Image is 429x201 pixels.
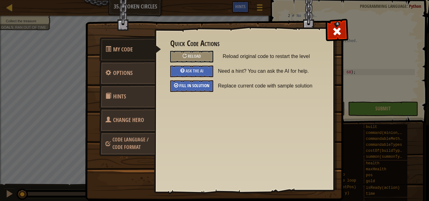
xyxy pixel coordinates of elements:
h3: Quick Code Actions [170,39,318,48]
div: Reload original code to restart the level [170,51,213,62]
span: Ask the AI [186,68,204,74]
span: Hints [113,93,126,100]
span: Reload [188,53,201,59]
span: Need a hint? You can ask the AI for help. [218,66,323,77]
span: Reload original code to restart the level [223,51,318,62]
span: Quick Code Actions [113,45,133,53]
span: Replace current code with sample solution [218,80,323,92]
a: My Code [99,37,161,62]
span: Choose hero, language [113,116,144,124]
span: Choose hero, language [112,136,149,151]
div: Fill in solution [170,80,213,92]
a: Options [99,61,155,85]
span: Configure settings [113,69,133,77]
div: Ask the AI [170,66,213,77]
span: Fill in solution [179,82,209,88]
